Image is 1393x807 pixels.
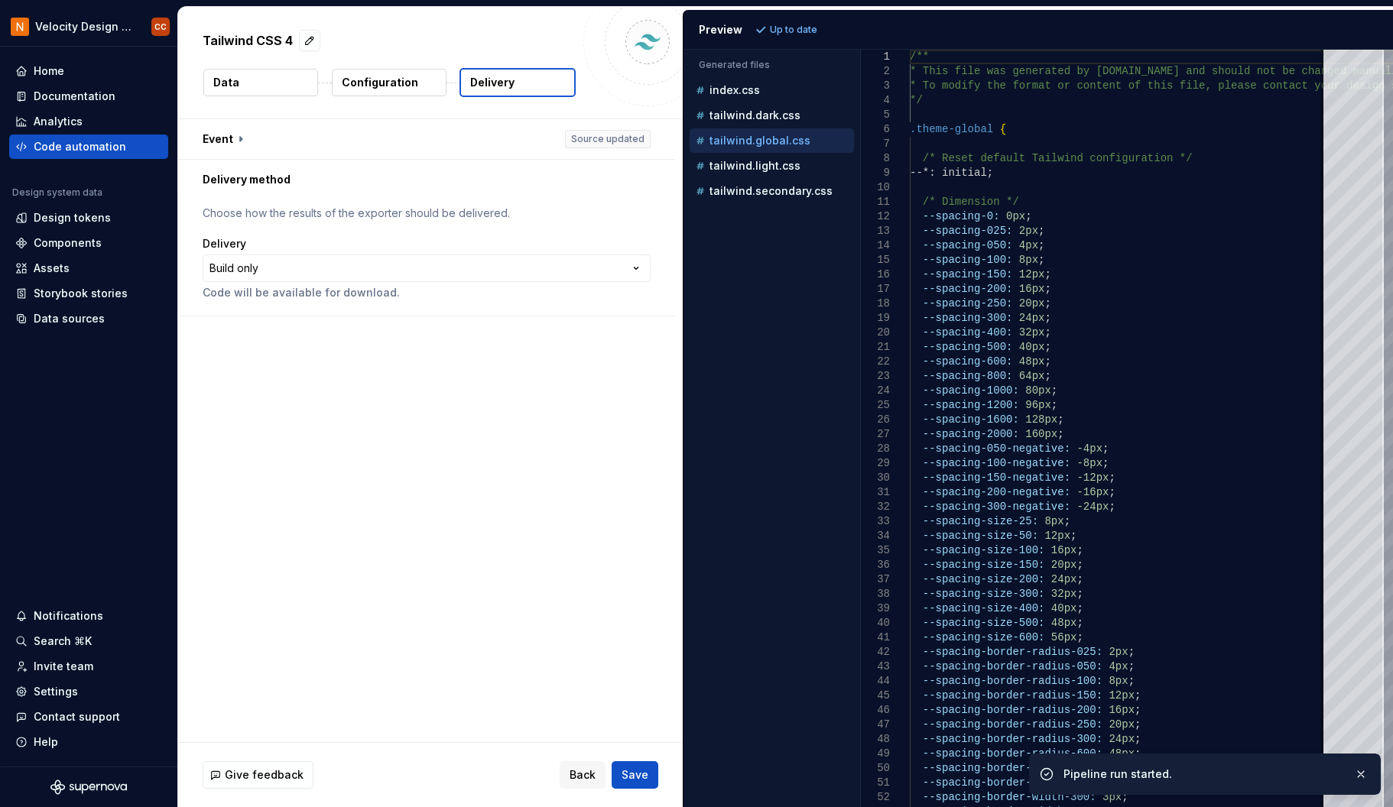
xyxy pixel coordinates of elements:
span: 20px [1019,297,1045,310]
div: 3 [861,79,890,93]
div: 39 [861,601,890,616]
div: Assets [34,261,70,276]
span: --spacing-border-width-100: [923,762,1096,774]
span: ; [1128,660,1135,672]
div: Design system data [12,186,102,199]
span: ; [1070,530,1076,542]
a: Invite team [9,654,168,679]
span: 16px [1019,283,1045,295]
div: 51 [861,776,890,790]
div: 38 [861,587,890,601]
span: -4px [1076,442,1102,455]
div: 18 [861,297,890,311]
span: ; [1135,718,1141,731]
div: 52 [861,790,890,805]
div: 29 [861,456,890,471]
div: 19 [861,311,890,326]
a: Storybook stories [9,281,168,306]
span: --spacing-size-500: [923,617,1045,629]
button: Delivery [459,68,576,97]
span: 40px [1019,341,1045,353]
div: 44 [861,674,890,689]
img: bb28370b-b938-4458-ba0e-c5bddf6d21d4.png [11,18,29,36]
span: --spacing-border-width-300: [923,791,1096,803]
span: --spacing-2000: [923,428,1019,440]
span: 16px [1051,544,1077,556]
span: --spacing-100-negative: [923,457,1070,469]
span: 8px [1019,254,1038,266]
div: 40 [861,616,890,630]
span: * This file was generated by [DOMAIN_NAME] and sho [910,65,1231,77]
span: ; [1038,254,1044,266]
div: 27 [861,427,890,442]
div: Invite team [34,659,93,674]
span: 32px [1051,588,1077,600]
div: Storybook stories [34,286,128,301]
div: 50 [861,761,890,776]
span: ; [1128,646,1135,658]
span: ; [1044,268,1050,280]
span: --spacing-500: [923,341,1013,353]
label: Delivery [203,236,246,251]
p: Delivery [470,75,515,90]
span: 96px [1025,399,1051,411]
a: Settings [9,679,168,704]
div: 46 [861,703,890,718]
div: 48 [861,732,890,747]
div: 41 [861,630,890,645]
button: Give feedback [203,761,313,789]
div: 11 [861,195,890,209]
span: --spacing-400: [923,326,1013,339]
div: 28 [861,442,890,456]
div: Design tokens [34,210,111,225]
span: ; [1044,355,1050,368]
span: Back [570,767,596,783]
div: Pipeline run started. [1063,766,1342,782]
div: Contact support [34,709,120,724]
span: ; [1025,210,1031,222]
span: --spacing-size-400: [923,602,1045,614]
div: 13 [861,224,890,238]
span: --spacing-border-radius-050: [923,660,1102,672]
span: ; [1038,239,1044,251]
div: Components [34,235,102,251]
p: tailwind.global.css [709,134,810,147]
button: Search ⌘K [9,629,168,653]
span: --spacing-border-radius-025: [923,646,1102,658]
span: --spacing-1200: [923,399,1019,411]
span: --spacing-800: [923,370,1013,382]
button: tailwind.light.css [690,157,854,174]
span: --spacing-0: [923,210,1000,222]
div: 16 [861,267,890,282]
span: -24px [1076,501,1109,513]
span: --spacing-size-100: [923,544,1045,556]
span: --spacing-size-25: [923,515,1038,527]
a: Analytics [9,109,168,134]
a: Components [9,231,168,255]
p: Code will be available for download. [203,285,651,300]
span: 12px [1044,530,1070,542]
a: Documentation [9,84,168,109]
span: ; [1051,399,1057,411]
a: Data sources [9,306,168,331]
span: --*: initial; [910,167,993,179]
div: 20 [861,326,890,340]
span: --spacing-border-radius-200: [923,704,1102,716]
span: --spacing-300-negative: [923,501,1070,513]
div: 7 [861,137,890,151]
span: --spacing-050-negative: [923,442,1070,455]
div: 14 [861,238,890,253]
span: 16px [1109,704,1135,716]
div: Settings [34,684,78,699]
span: ; [1109,472,1115,484]
span: * To modify the format or content of this file, p [910,79,1225,92]
span: 24px [1019,312,1045,324]
span: ; [1135,689,1141,702]
span: -12px [1076,472,1109,484]
div: Preview [699,22,742,37]
span: Give feedback [225,767,304,783]
a: Code automation [9,134,168,159]
button: Configuration [332,69,446,96]
div: 1 [861,50,890,64]
span: 4px [1109,660,1128,672]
